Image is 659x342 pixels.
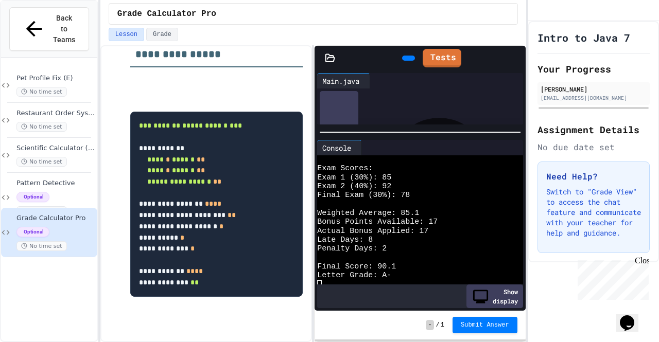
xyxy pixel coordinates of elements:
iframe: chat widget [616,301,649,332]
p: Switch to "Grade View" to access the chat feature and communicate with your teacher for help and ... [546,187,641,238]
span: No time set [16,157,67,167]
span: - [426,320,433,330]
span: Weighted Average: 85.1 [317,209,419,218]
span: No time set [16,87,67,97]
span: Bonus Points Available: 17 [317,218,438,226]
span: Exam Scores: [317,164,373,173]
span: Letter Grade: A- [317,271,391,280]
span: 1 [441,321,444,329]
span: / [436,321,440,329]
button: Back to Teams [9,7,89,51]
span: Back to Teams [52,13,76,45]
span: Submit Answer [461,321,509,329]
div: [PERSON_NAME] [541,84,647,94]
a: Tests [423,49,461,67]
div: Console [317,140,362,155]
h3: Need Help? [546,170,641,183]
span: Restaurant Order System (M) [16,109,95,118]
div: Show display [466,284,523,308]
span: Penalty Days: 2 [317,244,387,253]
span: Grade Calculator Pro [117,8,216,20]
button: Submit Answer [453,317,517,333]
span: Pet Profile Fix (E) [16,74,95,83]
span: Exam 1 (30%): 85 [317,173,391,182]
span: No time set [16,206,67,216]
iframe: chat widget [574,256,649,300]
span: Final Score: 90.1 [317,262,396,271]
div: History [320,91,358,253]
button: Lesson [109,28,144,41]
span: Actual Bonus Applied: 17 [317,227,428,236]
span: Final Exam (30%): 78 [317,191,410,200]
h2: Your Progress [537,62,650,76]
div: No due date set [537,141,650,153]
div: Chat with us now!Close [4,4,71,65]
span: No time set [16,122,67,132]
div: Console [317,142,356,153]
div: [EMAIL_ADDRESS][DOMAIN_NAME] [541,94,647,102]
div: Main.java [317,73,370,88]
span: No time set [16,241,67,251]
span: Late Days: 8 [317,236,373,244]
span: Pattern Detective [16,179,95,188]
div: Main.java [317,76,365,86]
span: Optional [16,227,49,237]
span: Optional [16,192,49,202]
button: Grade [146,28,178,41]
span: Scientific Calculator (H) [16,144,95,153]
h1: Intro to Java 7 [537,30,630,45]
span: Exam 2 (40%): 92 [317,182,391,191]
span: Grade Calculator Pro [16,214,95,223]
h2: Assignment Details [537,122,650,137]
